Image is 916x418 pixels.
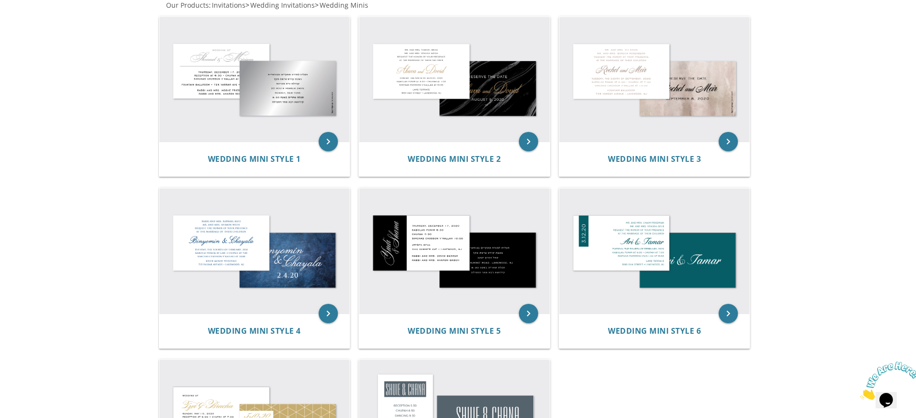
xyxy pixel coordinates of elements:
[158,0,458,10] div: :
[250,0,315,10] span: Wedding Invitations
[159,17,350,142] img: Wedding Mini Style 1
[408,155,501,164] a: Wedding Mini Style 2
[159,188,350,313] img: Wedding Mini Style 4
[608,326,701,336] span: Wedding Mini Style 6
[408,154,501,164] span: Wedding Mini Style 2
[249,0,315,10] a: Wedding Invitations
[359,17,550,142] img: Wedding Mini Style 2
[319,0,368,10] a: Wedding Minis
[608,155,701,164] a: Wedding Mini Style 3
[719,132,738,151] a: keyboard_arrow_right
[208,327,301,336] a: Wedding Mini Style 4
[4,4,64,42] img: Chat attention grabber
[519,132,538,151] a: keyboard_arrow_right
[320,0,368,10] span: Wedding Minis
[559,17,750,142] img: Wedding Mini Style 3
[208,326,301,336] span: Wedding Mini Style 4
[208,154,301,164] span: Wedding Mini Style 1
[208,155,301,164] a: Wedding Mini Style 1
[245,0,315,10] span: >
[608,327,701,336] a: Wedding Mini Style 6
[359,188,550,313] img: Wedding Mini Style 5
[315,0,368,10] span: >
[319,132,338,151] a: keyboard_arrow_right
[608,154,701,164] span: Wedding Mini Style 3
[212,0,245,10] span: Invitations
[408,327,501,336] a: Wedding Mini Style 5
[559,188,750,313] img: Wedding Mini Style 6
[719,304,738,323] a: keyboard_arrow_right
[519,304,538,323] a: keyboard_arrow_right
[211,0,245,10] a: Invitations
[408,326,501,336] span: Wedding Mini Style 5
[165,0,209,10] a: Our Products
[319,304,338,323] a: keyboard_arrow_right
[856,358,916,404] iframe: chat widget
